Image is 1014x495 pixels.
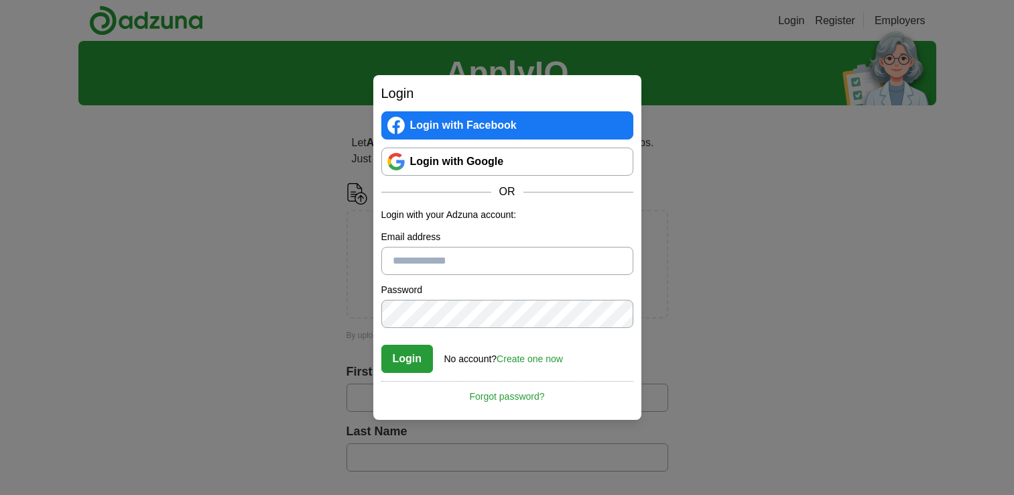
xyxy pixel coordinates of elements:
label: Password [381,283,633,297]
label: Email address [381,230,633,244]
div: No account? [444,344,563,366]
h2: Login [381,83,633,103]
a: Create one now [497,353,563,364]
a: Login with Facebook [381,111,633,140]
p: Login with your Adzuna account: [381,208,633,222]
button: Login [381,345,434,373]
span: OR [491,184,523,200]
a: Forgot password? [381,381,633,404]
a: Login with Google [381,148,633,176]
